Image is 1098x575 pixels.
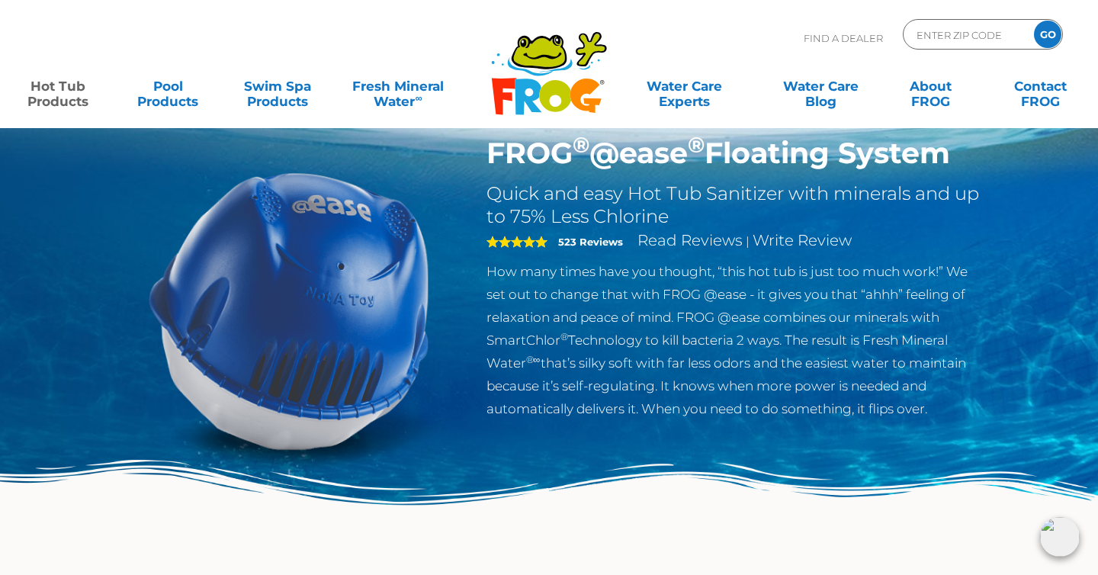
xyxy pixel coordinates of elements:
strong: 523 Reviews [558,236,623,248]
a: Read Reviews [637,231,743,249]
img: openIcon [1040,517,1080,557]
p: How many times have you thought, “this hot tub is just too much work!” We set out to change that ... [486,260,984,420]
h2: Quick and easy Hot Tub Sanitizer with minerals and up to 75% Less Chlorine [486,182,984,228]
sup: ∞ [415,92,422,104]
sup: ®∞ [526,354,541,365]
input: Zip Code Form [915,24,1018,46]
input: GO [1034,21,1061,48]
sup: ® [688,131,705,158]
a: PoolProducts [125,71,210,101]
sup: ® [560,331,568,342]
a: AboutFROG [888,71,973,101]
a: Hot TubProducts [15,71,101,101]
span: | [746,234,750,249]
a: Water CareBlog [778,71,863,101]
h1: FROG @ease Floating System [486,136,984,171]
p: Find A Dealer [804,19,883,57]
a: ContactFROG [997,71,1083,101]
span: 5 [486,236,547,248]
a: Write Review [753,231,852,249]
img: hot-tub-product-atease-system.png [114,136,464,485]
sup: ® [573,131,589,158]
a: Fresh MineralWater∞ [345,71,451,101]
a: Water CareExperts [615,71,753,101]
a: Swim SpaProducts [235,71,320,101]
